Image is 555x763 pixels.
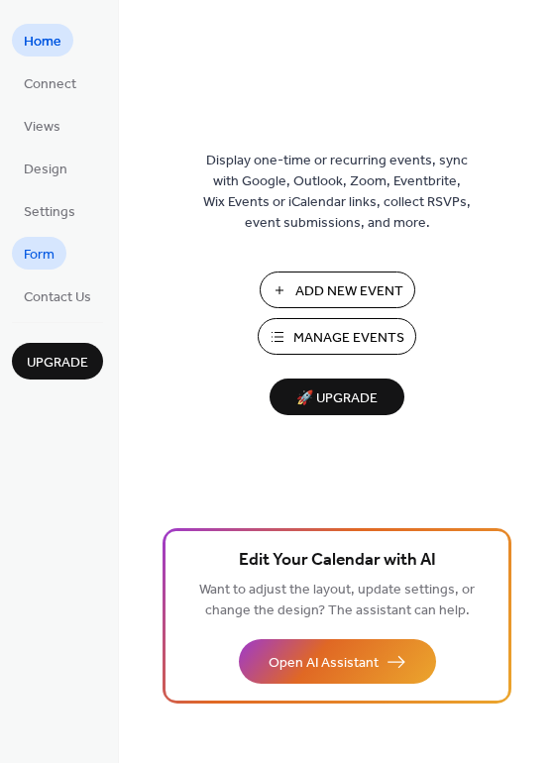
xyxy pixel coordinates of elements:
[27,353,88,374] span: Upgrade
[24,245,55,266] span: Form
[293,328,404,349] span: Manage Events
[24,287,91,308] span: Contact Us
[12,66,88,99] a: Connect
[12,109,72,142] a: Views
[258,318,416,355] button: Manage Events
[269,653,379,674] span: Open AI Assistant
[24,202,75,223] span: Settings
[12,279,103,312] a: Contact Us
[199,577,475,624] span: Want to adjust the layout, update settings, or change the design? The assistant can help.
[12,194,87,227] a: Settings
[24,160,67,180] span: Design
[260,272,415,308] button: Add New Event
[24,74,76,95] span: Connect
[203,151,471,234] span: Display one-time or recurring events, sync with Google, Outlook, Zoom, Eventbrite, Wix Events or ...
[295,281,403,302] span: Add New Event
[12,343,103,380] button: Upgrade
[12,237,66,270] a: Form
[12,24,73,56] a: Home
[239,547,436,575] span: Edit Your Calendar with AI
[239,639,436,684] button: Open AI Assistant
[281,385,392,412] span: 🚀 Upgrade
[24,32,61,53] span: Home
[12,152,79,184] a: Design
[24,117,60,138] span: Views
[270,379,404,415] button: 🚀 Upgrade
